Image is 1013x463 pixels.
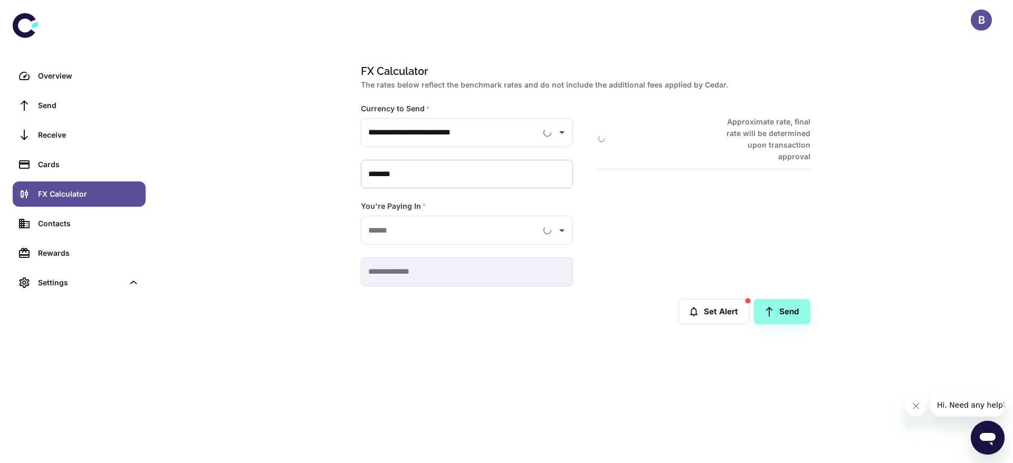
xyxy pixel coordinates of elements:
[38,218,139,229] div: Contacts
[361,63,806,79] h1: FX Calculator
[13,93,146,118] a: Send
[38,247,139,259] div: Rewards
[361,103,430,114] label: Currency to Send
[971,421,1005,455] iframe: Button to launch messaging window
[754,299,810,324] a: Send
[13,181,146,207] a: FX Calculator
[715,116,810,162] h6: Approximate rate, final rate will be determined upon transaction approval
[555,125,569,140] button: Open
[6,7,76,16] span: Hi. Need any help?
[13,270,146,295] div: Settings
[905,396,926,417] iframe: Close message
[38,159,139,170] div: Cards
[13,240,146,266] a: Rewards
[38,188,139,200] div: FX Calculator
[38,129,139,141] div: Receive
[38,100,139,111] div: Send
[38,70,139,82] div: Overview
[38,277,123,288] div: Settings
[13,63,146,89] a: Overview
[13,152,146,177] a: Cards
[13,211,146,236] a: Contacts
[931,393,1005,417] iframe: Message from company
[971,9,992,31] button: B
[678,299,750,324] button: Set Alert
[361,201,426,211] label: You're Paying In
[555,223,569,238] button: Open
[13,122,146,148] a: Receive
